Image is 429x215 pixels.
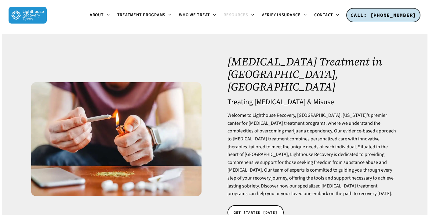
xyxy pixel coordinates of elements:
[314,12,333,18] span: Contact
[90,12,104,18] span: About
[227,55,398,93] h1: [MEDICAL_DATA] Treatment in [GEOGRAPHIC_DATA], [GEOGRAPHIC_DATA]
[227,98,398,106] h4: Treating [MEDICAL_DATA] & Misuse
[311,13,343,18] a: Contact
[31,82,202,196] img: Canabis cigarrete and lighter in hand.
[179,12,210,18] span: Who We Treat
[220,13,258,18] a: Resources
[351,12,416,18] span: CALL: [PHONE_NUMBER]
[117,12,166,18] span: Treatment Programs
[175,13,220,18] a: Who We Treat
[86,13,114,18] a: About
[114,13,176,18] a: Treatment Programs
[224,12,248,18] span: Resources
[9,7,47,24] img: Lighthouse Recovery Texas
[227,112,398,198] p: Welcome to Lighthouse Recovery, [GEOGRAPHIC_DATA], [US_STATE]’s premier center for [MEDICAL_DATA]...
[262,12,301,18] span: Verify Insurance
[258,13,311,18] a: Verify Insurance
[346,8,420,23] a: CALL: [PHONE_NUMBER]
